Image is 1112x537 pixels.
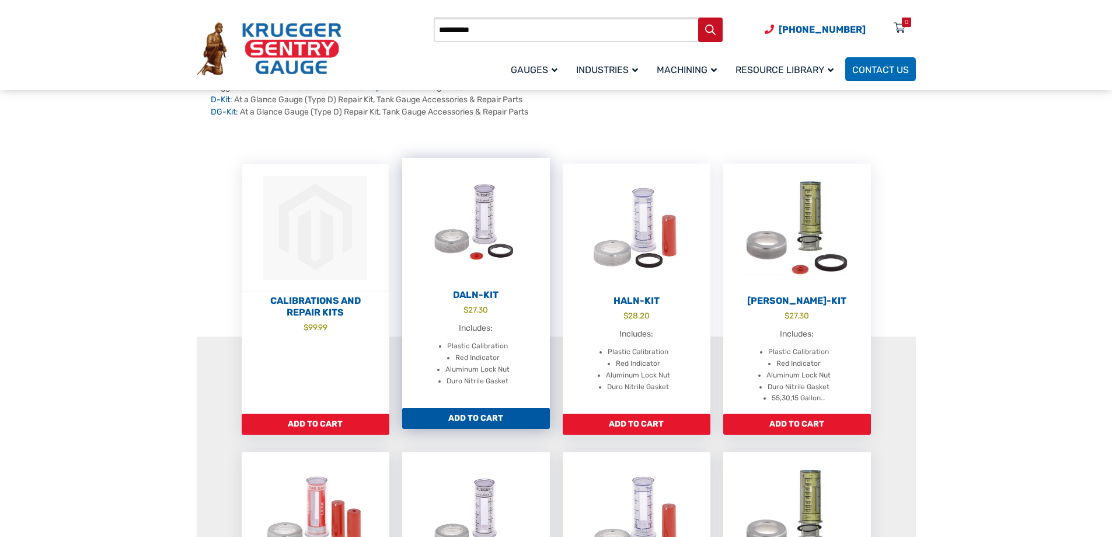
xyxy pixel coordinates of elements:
p: Includes: [414,322,538,335]
bdi: 27.30 [463,305,488,314]
span: Machining [657,64,717,75]
a: Add to cart: “Calibrations and Repair Kits” [242,414,389,435]
li: Duro Nitrile Gasket [607,382,669,393]
li: Duro Nitrile Gasket [768,382,829,393]
h2: Calibrations and Repair Kits [242,295,389,318]
img: DALN-Kit [402,158,550,286]
a: Industries [569,56,650,83]
bdi: 27.30 [785,311,809,320]
li: Red Indicator [455,352,500,364]
div: Suggested search terms: : Uncategorized : At a Glance Gauge (Type D) Repair Kit, Tank Gauge Acces... [211,81,902,118]
li: Plastic Calibration [608,347,668,358]
a: Resource Library [728,56,845,83]
h2: [PERSON_NAME]-Kit [723,295,871,307]
li: Aluminum Lock Nut [445,364,510,376]
a: Machining [650,56,728,83]
a: Add to cart: “HALN-Kit” [563,414,710,435]
p: Includes: [574,328,699,341]
a: DG-Kit [211,107,236,117]
a: Contact Us [845,57,916,81]
h2: DALN-Kit [402,289,550,301]
span: $ [463,305,468,314]
li: Aluminum Lock Nut [606,370,670,382]
a: Add to cart: “BALN-Kit” [723,414,871,435]
img: HALN-Kit [563,164,710,292]
li: Red Indicator [776,358,821,370]
li: Plastic Calibration [768,347,829,358]
a: Gauges [504,56,569,83]
a: Calibrations and Repair Kits [305,82,405,92]
li: Red Indicator [616,358,660,370]
li: Aluminum Lock Nut [766,370,831,382]
img: Krueger Sentry Gauge [197,22,341,76]
bdi: 28.20 [623,311,650,320]
span: $ [785,311,789,320]
a: [PERSON_NAME]-Kit $27.30 Includes: Plastic Calibration Red Indicator Aluminum Lock Nut Duro Nitri... [723,164,871,414]
span: Gauges [511,64,557,75]
h2: HALN-Kit [563,295,710,307]
a: Calibrations and Repair Kits $99.99 [242,164,389,414]
li: Plastic Calibration [447,341,508,352]
p: Includes: [735,328,859,341]
div: 0 [905,18,908,27]
a: D-Kit [211,95,230,105]
li: 55,30,15 Gallon… [772,393,825,404]
li: Duro Nitrile Gasket [447,376,508,387]
span: Contact Us [852,64,909,75]
a: Phone Number (920) 434-8860 [765,22,866,37]
span: $ [623,311,628,320]
span: [PHONE_NUMBER] [779,24,866,35]
a: HALN-Kit $28.20 Includes: Plastic Calibration Red Indicator Aluminum Lock Nut Duro Nitrile Gasket [563,164,710,414]
a: Add to cart: “DALN-Kit” [402,408,550,429]
bdi: 99.99 [304,323,327,332]
span: Resource Library [735,64,834,75]
a: DALN-Kit $27.30 Includes: Plastic Calibration Red Indicator Aluminum Lock Nut Duro Nitrile Gasket [402,158,550,408]
img: BALN-Kit [723,164,871,292]
img: Placeholder [242,164,389,292]
span: $ [304,323,308,332]
span: Industries [576,64,638,75]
